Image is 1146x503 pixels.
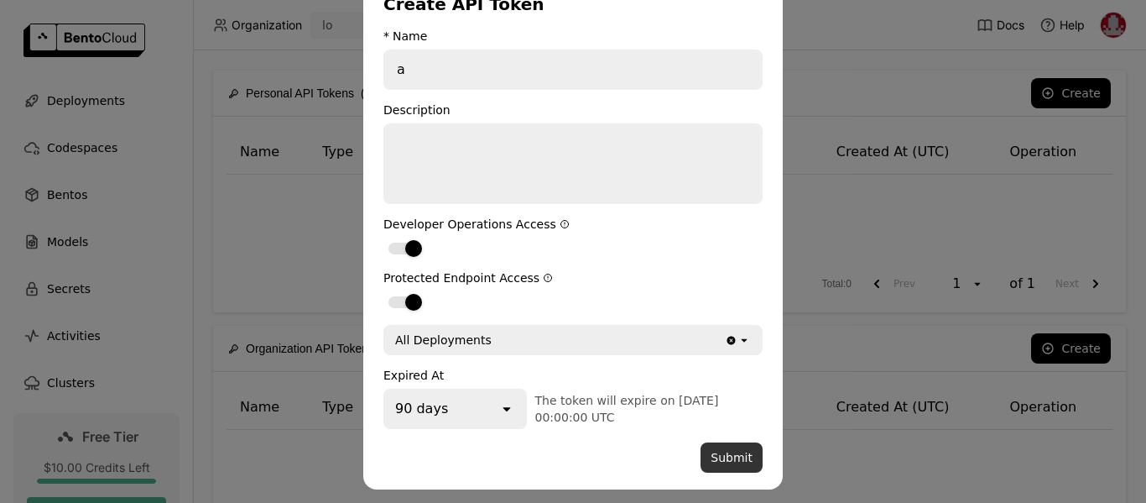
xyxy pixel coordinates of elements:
div: Name [393,29,427,43]
div: Protected Endpoint Access [383,271,763,285]
div: Expired At [383,369,763,382]
svg: Clear value [725,334,737,347]
svg: open [737,333,751,347]
div: Developer Operations Access [383,217,763,231]
button: Submit [701,443,763,473]
div: 90 days [395,399,448,419]
div: All Deployments [395,332,492,348]
span: The token will expire on [DATE] 00:00:00 UTC [535,394,719,424]
div: Description [383,103,763,117]
svg: open [498,401,515,417]
input: Selected All Deployments. [493,332,495,348]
